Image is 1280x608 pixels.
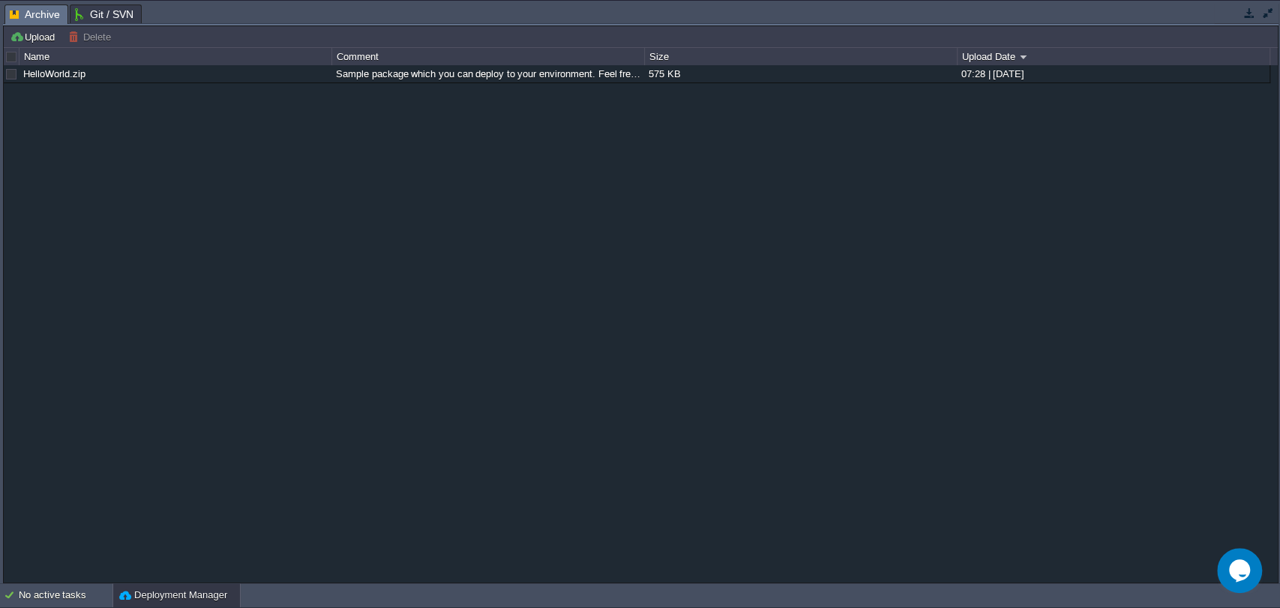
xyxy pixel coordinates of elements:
[332,65,643,82] div: Sample package which you can deploy to your environment. Feel free to delete and upload a package...
[75,5,133,23] span: Git / SVN
[646,48,957,65] div: Size
[333,48,644,65] div: Comment
[1217,548,1265,593] iframe: chat widget
[23,68,85,79] a: HelloWorld.zip
[958,48,1270,65] div: Upload Date
[645,65,956,82] div: 575 KB
[68,30,115,43] button: Delete
[10,5,60,24] span: Archive
[20,48,331,65] div: Name
[119,588,227,603] button: Deployment Manager
[10,30,59,43] button: Upload
[19,583,112,607] div: No active tasks
[958,65,1269,82] div: 07:28 | [DATE]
